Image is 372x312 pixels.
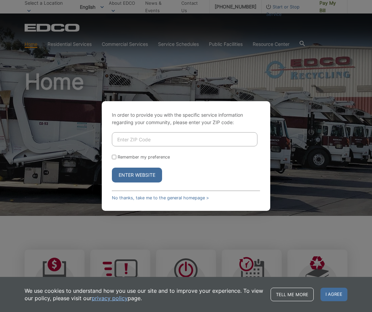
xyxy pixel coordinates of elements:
[112,111,260,126] p: In order to provide you with the specific service information regarding your community, please en...
[92,294,128,302] a: privacy policy
[112,195,209,200] a: No thanks, take me to the general homepage >
[112,132,257,146] input: Enter ZIP Code
[320,288,347,301] span: I agree
[271,288,314,301] a: Tell me more
[25,287,264,302] p: We use cookies to understand how you use our site and to improve your experience. To view our pol...
[112,168,162,182] button: Enter Website
[118,154,170,160] label: Remember my preference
